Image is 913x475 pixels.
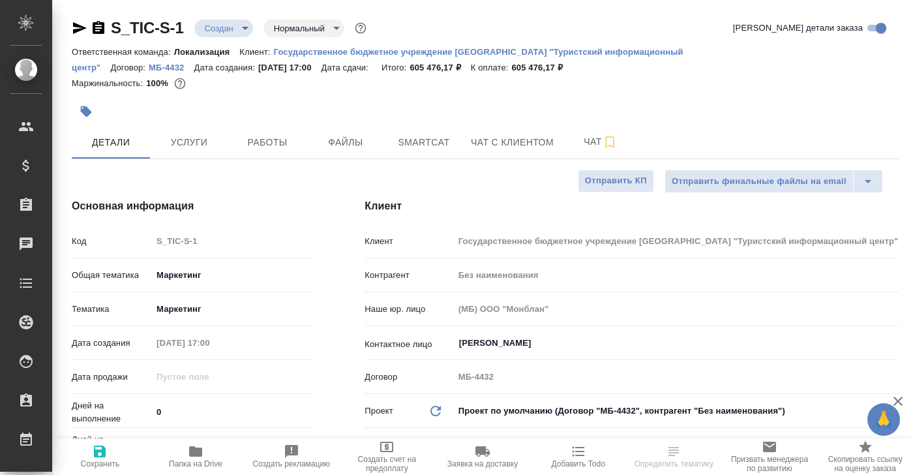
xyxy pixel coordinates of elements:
span: Услуги [158,134,220,151]
span: Заявка на доставку [447,459,518,468]
span: Создать рекламацию [252,459,330,468]
button: Заявка на доставку [435,438,531,475]
button: Отправить КП [578,170,654,192]
p: Договор [365,371,453,384]
a: Государственное бюджетное учреждение [GEOGRAPHIC_DATA] "Туристский информационный центр" [72,46,683,72]
p: Маржинальность: [72,78,146,88]
button: Доп статусы указывают на важность/срочность заказа [352,20,369,37]
p: Общая тематика [72,269,152,282]
div: Проект по умолчанию (Договор "МБ-4432", контрагент "Без наименования") [454,400,899,422]
span: Создать счет на предоплату [347,455,427,473]
span: Файлы [314,134,377,151]
p: Дней на выполнение (авт.) [72,433,152,459]
input: Пустое поле [454,232,899,251]
p: Дата продажи [72,371,152,384]
p: Контактное лицо [365,338,453,351]
div: split button [665,170,883,193]
input: Пустое поле [152,232,312,251]
span: Чат [569,134,632,150]
button: Папка на Drive [148,438,244,475]
p: Тематика [72,303,152,316]
p: МБ-4432 [149,63,194,72]
h4: Клиент [365,198,899,214]
button: Нормальный [270,23,329,34]
div: Маркетинг [152,298,312,320]
span: Скопировать ссылку на оценку заказа [825,455,905,473]
p: 605 476,17 ₽ [410,63,470,72]
p: Дата создания [72,337,152,350]
p: Локализация [174,47,240,57]
span: Сохранить [81,459,120,468]
button: Определить тематику [626,438,722,475]
p: Клиент [365,235,453,248]
span: 🙏 [873,406,895,433]
p: 100% [146,78,172,88]
p: 605 476,17 ₽ [511,63,572,72]
div: Создан [263,20,344,37]
h4: Основная информация [72,198,312,214]
button: Скопировать ссылку [91,20,106,36]
p: Государственное бюджетное учреждение [GEOGRAPHIC_DATA] "Туристский информационный центр" [72,47,683,72]
button: Создан [201,23,237,34]
input: Пустое поле [454,299,899,318]
button: Скопировать ссылку на оценку заказа [817,438,913,475]
span: Определить тематику [635,459,713,468]
p: Дата создания: [194,63,258,72]
p: Проект [365,405,393,418]
input: Пустое поле [454,367,899,386]
span: Отправить КП [585,174,647,189]
button: Добавить Todo [530,438,626,475]
a: МБ-4432 [149,61,194,72]
button: 🙏 [867,403,900,436]
span: [PERSON_NAME] детали заказа [733,22,863,35]
span: Детали [80,134,142,151]
input: Пустое поле [152,367,266,386]
span: Отправить финальные файлы на email [672,174,846,189]
p: Договор: [110,63,149,72]
button: Призвать менеджера по развитию [722,438,818,475]
input: Пустое поле [454,266,899,284]
p: Дней на выполнение [72,399,152,425]
button: Добавить тэг [72,97,100,126]
button: Отправить финальные файлы на email [665,170,854,193]
p: Контрагент [365,269,453,282]
a: S_TIC-S-1 [111,19,184,37]
span: Работы [236,134,299,151]
button: 0.00 RUB; [172,75,188,92]
div: Маркетинг [152,264,312,286]
p: Наше юр. лицо [365,303,453,316]
input: Пустое поле [152,333,266,352]
button: Сохранить [52,438,148,475]
button: Создать счет на предоплату [339,438,435,475]
input: ✎ Введи что-нибудь [152,403,312,421]
p: Код [72,235,152,248]
button: Скопировать ссылку для ЯМессенджера [72,20,87,36]
span: Призвать менеджера по развитию [730,455,810,473]
span: Папка на Drive [169,459,222,468]
p: К оплате: [471,63,512,72]
span: Добавить Todo [551,459,605,468]
button: Open [891,342,894,345]
p: Ответственная команда: [72,47,174,57]
p: Клиент: [239,47,273,57]
input: Пустое поле [152,437,312,455]
span: Smartcat [393,134,455,151]
div: Создан [194,20,253,37]
span: Чат с клиентом [471,134,554,151]
p: Дата сдачи: [322,63,372,72]
p: [DATE] 17:00 [258,63,322,72]
p: Итого: [382,63,410,72]
button: Создать рекламацию [243,438,339,475]
svg: Подписаться [602,134,618,150]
